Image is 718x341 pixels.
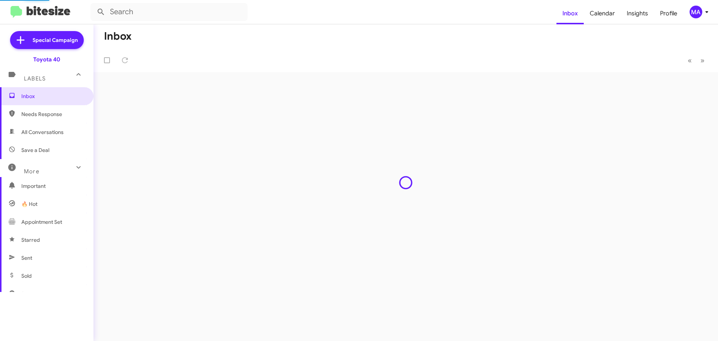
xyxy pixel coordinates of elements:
[21,110,85,118] span: Needs Response
[33,56,60,63] div: Toyota 40
[21,146,49,154] span: Save a Deal
[21,92,85,100] span: Inbox
[683,6,710,18] button: MA
[684,53,709,68] nav: Page navigation example
[584,3,621,24] a: Calendar
[104,30,132,42] h1: Inbox
[33,36,78,44] span: Special Campaign
[690,6,702,18] div: MA
[21,182,85,190] span: Important
[21,290,61,298] span: Sold Responded
[21,236,40,244] span: Starred
[21,218,62,226] span: Appointment Set
[556,3,584,24] a: Inbox
[10,31,84,49] a: Special Campaign
[21,200,37,208] span: 🔥 Hot
[90,3,248,21] input: Search
[654,3,683,24] a: Profile
[21,272,32,280] span: Sold
[621,3,654,24] a: Insights
[21,254,32,262] span: Sent
[21,128,64,136] span: All Conversations
[683,53,696,68] button: Previous
[688,56,692,65] span: «
[700,56,705,65] span: »
[696,53,709,68] button: Next
[24,75,46,82] span: Labels
[24,168,39,175] span: More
